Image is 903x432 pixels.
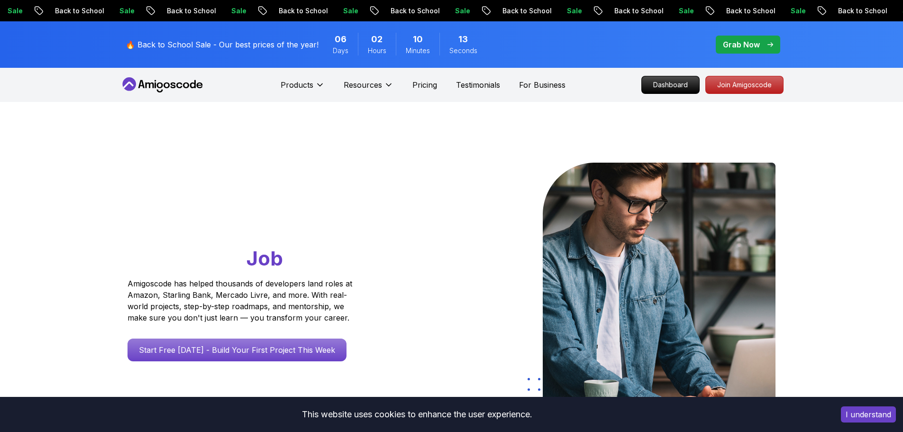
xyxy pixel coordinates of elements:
[412,79,437,91] a: Pricing
[783,6,813,16] p: Sale
[705,76,784,94] a: Join Amigoscode
[368,46,386,55] span: Hours
[607,6,671,16] p: Back to School
[841,406,896,423] button: Accept cookies
[371,33,383,46] span: 2 Hours
[344,79,393,98] button: Resources
[336,6,366,16] p: Sale
[383,6,447,16] p: Back to School
[159,6,224,16] p: Back to School
[335,33,347,46] span: 6 Days
[406,46,430,55] span: Minutes
[456,79,500,91] a: Testimonials
[719,6,783,16] p: Back to School
[458,33,468,46] span: 13 Seconds
[128,163,389,272] h1: Go From Learning to Hired: Master Java, Spring Boot & Cloud Skills That Get You the
[706,76,783,93] p: Join Amigoscode
[830,6,895,16] p: Back to School
[112,6,142,16] p: Sale
[447,6,478,16] p: Sale
[7,404,827,425] div: This website uses cookies to enhance the user experience.
[47,6,112,16] p: Back to School
[543,163,775,407] img: hero
[126,39,319,50] p: 🔥 Back to School Sale - Our best prices of the year!
[723,39,760,50] p: Grab Now
[271,6,336,16] p: Back to School
[281,79,325,98] button: Products
[344,79,382,91] p: Resources
[224,6,254,16] p: Sale
[333,46,348,55] span: Days
[281,79,313,91] p: Products
[449,46,477,55] span: Seconds
[128,278,355,323] p: Amigoscode has helped thousands of developers land roles at Amazon, Starling Bank, Mercado Livre,...
[495,6,559,16] p: Back to School
[671,6,702,16] p: Sale
[641,76,700,94] a: Dashboard
[246,246,283,270] span: Job
[413,33,423,46] span: 10 Minutes
[128,339,347,361] a: Start Free [DATE] - Build Your First Project This Week
[642,76,699,93] p: Dashboard
[559,6,590,16] p: Sale
[519,79,566,91] a: For Business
